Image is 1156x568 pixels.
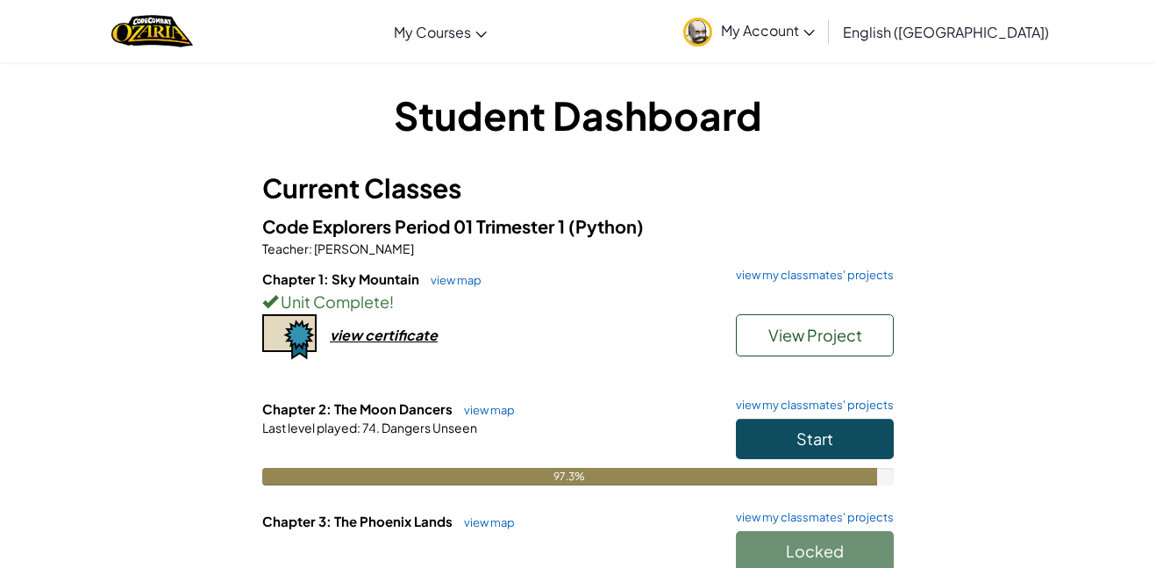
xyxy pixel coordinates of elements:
span: Chapter 1: Sky Mountain [262,270,422,287]
a: view map [455,515,515,529]
span: Code Explorers Period 01 Trimester 1 [262,215,568,237]
span: Start [796,428,833,449]
div: view certificate [330,326,438,344]
a: English ([GEOGRAPHIC_DATA]) [834,8,1058,55]
a: My Account [674,4,824,59]
img: Home [111,13,193,49]
span: English ([GEOGRAPHIC_DATA]) [843,23,1049,41]
span: Chapter 2: The Moon Dancers [262,400,455,417]
a: view my classmates' projects [727,399,894,411]
span: My Courses [394,23,471,41]
a: view map [422,273,482,287]
span: Unit Complete [278,291,389,312]
h1: Student Dashboard [262,88,894,142]
a: view my classmates' projects [727,512,894,523]
h3: Current Classes [262,169,894,208]
span: : [309,241,312,256]
span: [PERSON_NAME] [312,241,414,256]
button: Start [736,419,894,459]
span: Chapter 3: The Phoenix Lands [262,513,455,529]
a: view my classmates' projects [727,270,894,281]
span: Dangers Unseen [380,420,477,435]
span: (Python) [568,215,644,237]
span: : [357,420,360,435]
img: certificate-icon.png [262,314,317,360]
span: 74. [360,420,380,435]
span: Teacher [262,241,309,256]
img: avatar [683,18,712,47]
span: ! [389,291,394,312]
button: View Project [736,314,894,356]
span: View Project [768,325,862,345]
div: 97.3% [262,468,877,485]
span: Last level played [262,420,357,435]
a: view map [455,403,515,417]
span: My Account [721,21,815,40]
a: Ozaria by CodeCombat logo [111,13,193,49]
a: My Courses [385,8,496,55]
a: view certificate [262,326,438,344]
